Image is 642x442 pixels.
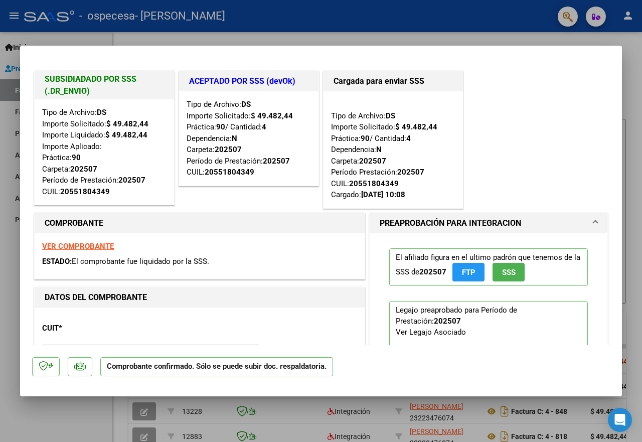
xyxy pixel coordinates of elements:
[361,190,405,199] strong: [DATE] 10:08
[70,165,97,174] strong: 202507
[118,176,145,185] strong: 202507
[406,134,411,143] strong: 4
[434,317,461,326] strong: 202507
[397,168,424,177] strong: 202507
[42,242,114,251] a: VER COMPROBANTE
[72,257,209,266] span: El comprobante fue liquidado por la SSS.
[60,186,110,198] div: 20551804349
[105,130,147,139] strong: $ 49.482,44
[45,73,164,97] h1: SUBSIDIADADO POR SSS (.DR_ENVIO)
[349,178,399,190] div: 20551804349
[45,292,147,302] strong: DATOS DEL COMPROBANTE
[42,107,167,197] div: Tipo de Archivo: Importe Solicitado: Importe Liquidado: Importe Aplicado: Práctica: Carpeta: Perí...
[608,408,632,432] div: Open Intercom Messenger
[187,99,311,178] div: Tipo de Archivo: Importe Solicitado: Práctica: / Cantidad: Dependencia: Carpeta: Período de Prest...
[97,108,106,117] strong: DS
[370,213,607,233] mat-expansion-panel-header: PREAPROBACIÓN PARA INTEGRACION
[395,122,437,131] strong: $ 49.482,44
[359,157,386,166] strong: 202507
[396,327,466,338] div: Ver Legajo Asociado
[334,75,453,87] h1: Cargada para enviar SSS
[493,263,525,281] button: SSS
[331,99,455,201] div: Tipo de Archivo: Importe Solicitado: Práctica: / Cantidad: Dependencia: Carpeta: Período Prestaci...
[452,263,485,281] button: FTP
[361,134,370,143] strong: 90
[262,122,266,131] strong: 4
[386,111,395,120] strong: DS
[72,153,81,162] strong: 90
[241,100,251,109] strong: DS
[100,357,333,377] p: Comprobante confirmado. Sólo se puede subir doc. respaldatoria.
[462,268,475,277] span: FTP
[42,323,136,334] p: CUIT
[205,167,254,178] div: 20551804349
[189,75,308,87] h1: ACEPTADO POR SSS (devOk)
[251,111,293,120] strong: $ 49.482,44
[216,122,225,131] strong: 90
[263,157,290,166] strong: 202507
[370,233,607,431] div: PREAPROBACIÓN PARA INTEGRACION
[419,267,446,276] strong: 202507
[45,218,103,228] strong: COMPROBANTE
[502,268,516,277] span: SSS
[42,257,72,266] span: ESTADO:
[389,248,588,286] p: El afiliado figura en el ultimo padrón que tenemos de la SSS de
[380,217,521,229] h1: PREAPROBACIÓN PARA INTEGRACION
[215,145,242,154] strong: 202507
[106,119,148,128] strong: $ 49.482,44
[376,145,382,154] strong: N
[232,134,237,143] strong: N
[389,301,588,408] p: Legajo preaprobado para Período de Prestación:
